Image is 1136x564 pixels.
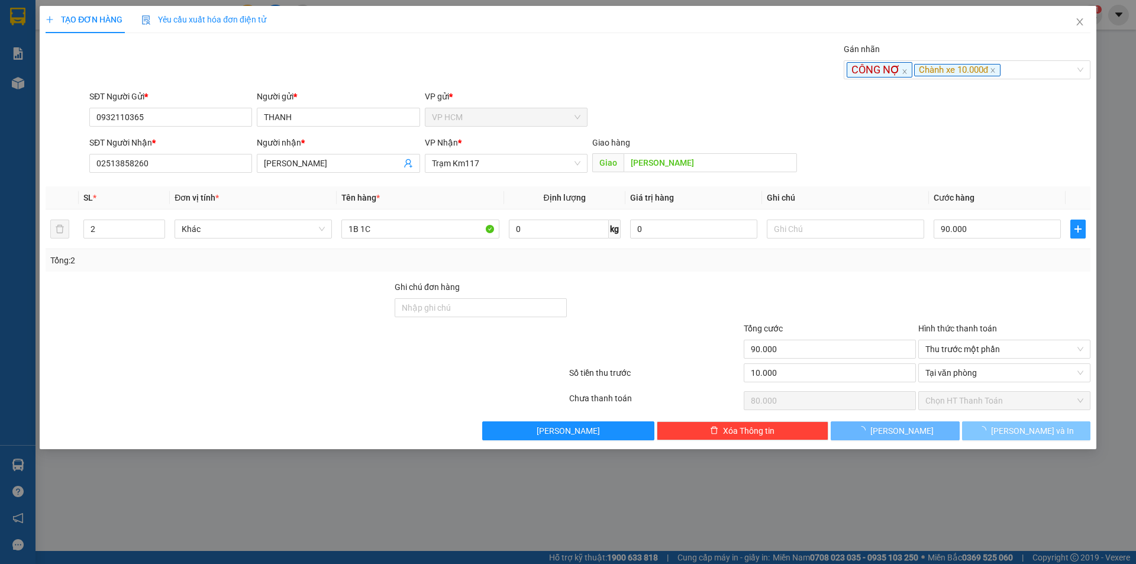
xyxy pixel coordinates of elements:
input: 0 [744,363,916,382]
span: close [902,69,908,75]
div: Chưa thanh toán [568,392,743,412]
label: Ghi chú đơn hàng [395,282,460,292]
span: [PERSON_NAME] và In [991,424,1074,437]
span: VP HCM [27,49,51,56]
span: [PERSON_NAME] [537,424,600,437]
span: close [990,67,996,73]
span: Giá trị hàng [630,193,674,202]
span: VP Nhận: [90,49,118,56]
span: CÔNG NỢ [847,62,912,77]
label: Số tiền thu trước [569,368,631,378]
span: Khác [182,220,325,238]
span: Tại văn phòng [925,364,1083,382]
img: logo [8,8,37,38]
button: [PERSON_NAME] [831,421,959,440]
span: Số 170 [PERSON_NAME], P8, Q11, [GEOGRAPHIC_DATA][PERSON_NAME] [5,63,82,92]
button: [PERSON_NAME] [482,421,654,440]
span: Giao [592,153,624,172]
span: kg [609,220,621,239]
span: VP Gửi: [5,49,27,56]
span: close [1075,17,1085,27]
strong: (NHÀ XE [GEOGRAPHIC_DATA]) [51,21,163,30]
span: [STREET_ADDRESS] [90,73,153,80]
span: Tổng cước [744,324,783,333]
span: plus [1071,224,1085,234]
label: Gán nhãn [844,44,880,54]
input: Ghi Chú [767,220,924,239]
div: SĐT Người Nhận [89,136,252,149]
img: icon [141,15,151,25]
input: VD: Bàn, Ghế [341,220,499,239]
div: Tổng: 2 [50,254,438,267]
span: TẠO ĐƠN HÀNG [46,15,122,24]
div: VP gửi [425,90,588,103]
button: plus [1070,220,1086,239]
span: Trạm Km117 [117,49,155,56]
span: user-add [404,159,413,168]
button: delete [50,220,69,239]
input: 0 [630,220,757,239]
button: Close [1063,6,1096,39]
label: Hình thức thanh toán [918,324,997,333]
strong: HCM - ĐỊNH QUÁN - PHƯƠNG LÂM [55,32,160,40]
span: Định lượng [544,193,586,202]
span: Trạm Km117 [432,154,580,172]
span: plus [46,15,54,24]
span: loading [857,426,870,434]
span: Xóa Thông tin [723,424,774,437]
span: [PERSON_NAME] [870,424,934,437]
span: VP Nhận [425,138,458,147]
span: Chành xe 10.000đ [914,64,1001,77]
div: Người gửi [257,90,419,103]
span: Giao hàng [592,138,630,147]
span: loading [978,426,991,434]
button: [PERSON_NAME] và In [962,421,1090,440]
span: delete [710,426,718,436]
div: SĐT Người Gửi [89,90,252,103]
button: deleteXóa Thông tin [657,421,829,440]
span: Tên hàng [341,193,380,202]
div: Người nhận [257,136,419,149]
th: Ghi chú [762,186,929,210]
span: Thu trước một phần [925,340,1083,358]
span: Chọn HT Thanh Toán [925,392,1083,410]
span: Yêu cầu xuất hóa đơn điện tử [141,15,266,24]
span: Cước hàng [934,193,974,202]
strong: NHÀ XE THUẬN HƯƠNG [45,7,169,20]
span: VP HCM [432,108,580,126]
span: Đơn vị tính [175,193,219,202]
input: Ghi chú đơn hàng [395,298,567,317]
span: SL [83,193,93,202]
input: Dọc đường [624,153,797,172]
